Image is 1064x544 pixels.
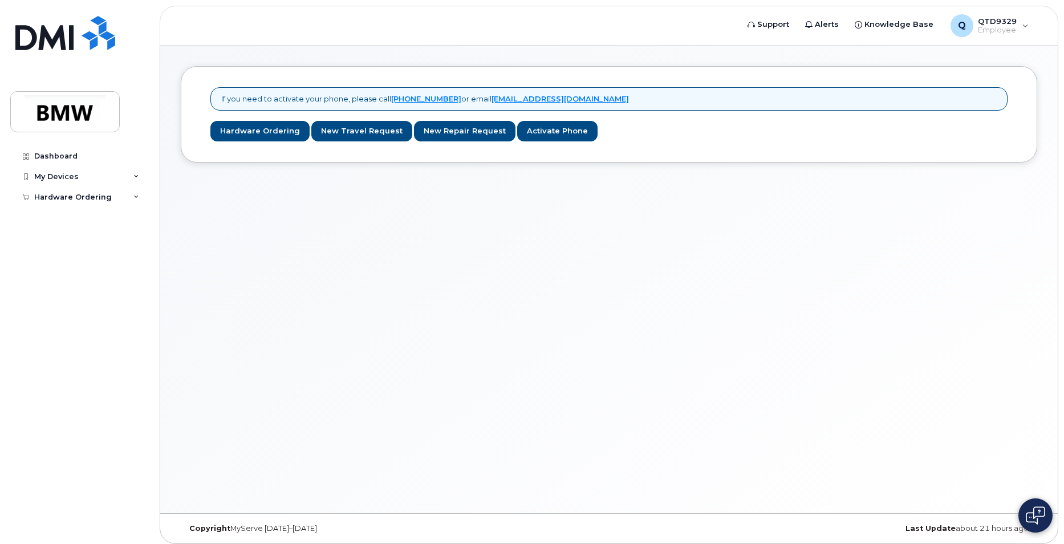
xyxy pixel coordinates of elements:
[311,121,412,142] a: New Travel Request
[414,121,515,142] a: New Repair Request
[189,524,230,533] strong: Copyright
[391,94,461,103] a: [PHONE_NUMBER]
[905,524,956,533] strong: Last Update
[492,94,629,103] a: [EMAIL_ADDRESS][DOMAIN_NAME]
[517,121,598,142] a: Activate Phone
[221,94,629,104] p: If you need to activate your phone, please call or email
[1026,506,1045,525] img: Open chat
[210,121,310,142] a: Hardware Ordering
[752,524,1037,533] div: about 21 hours ago
[181,524,466,533] div: MyServe [DATE]–[DATE]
